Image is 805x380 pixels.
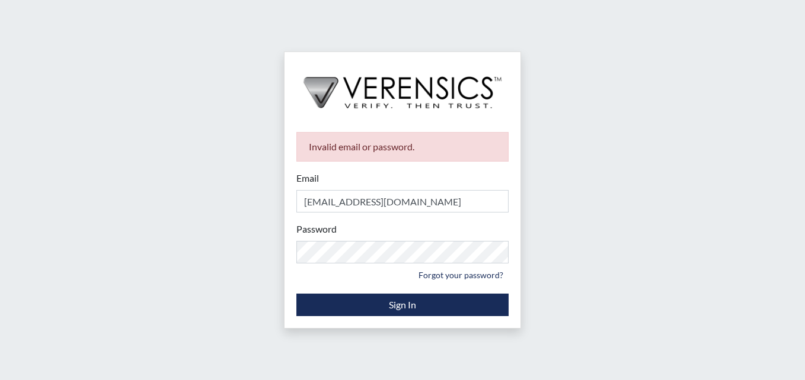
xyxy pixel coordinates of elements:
img: logo-wide-black.2aad4157.png [285,52,520,121]
label: Email [296,171,319,185]
div: Invalid email or password. [296,132,509,162]
input: Email [296,190,509,212]
button: Sign In [296,294,509,316]
a: Forgot your password? [413,266,509,284]
label: Password [296,222,337,236]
